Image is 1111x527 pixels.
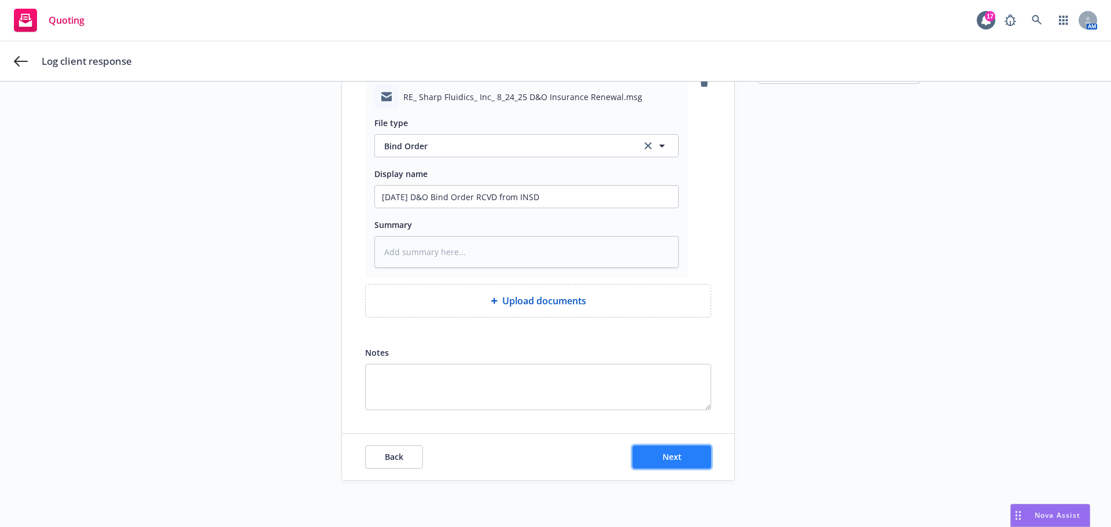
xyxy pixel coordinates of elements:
[42,54,132,68] span: Log client response
[697,75,711,89] a: remove
[1011,504,1025,526] div: Drag to move
[384,140,628,152] span: Bind Order
[374,134,679,157] button: Bind Orderclear selection
[1025,9,1049,32] a: Search
[9,4,89,36] a: Quoting
[1052,9,1075,32] a: Switch app
[374,168,428,179] span: Display name
[985,11,995,21] div: 17
[663,451,682,462] span: Next
[385,451,403,462] span: Back
[641,139,655,153] a: clear selection
[365,347,389,358] span: Notes
[1035,510,1080,520] span: Nova Assist
[632,445,711,469] button: Next
[403,91,642,103] span: RE_ Sharp Fluidics_ Inc_ 8_24_25 D&O Insurance Renewal.msg
[374,219,412,230] span: Summary
[375,186,678,208] input: Add display name here...
[502,294,586,308] span: Upload documents
[1010,504,1090,527] button: Nova Assist
[365,284,711,318] div: Upload documents
[374,117,408,128] span: File type
[49,16,84,25] span: Quoting
[999,9,1022,32] a: Report a Bug
[365,445,423,469] button: Back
